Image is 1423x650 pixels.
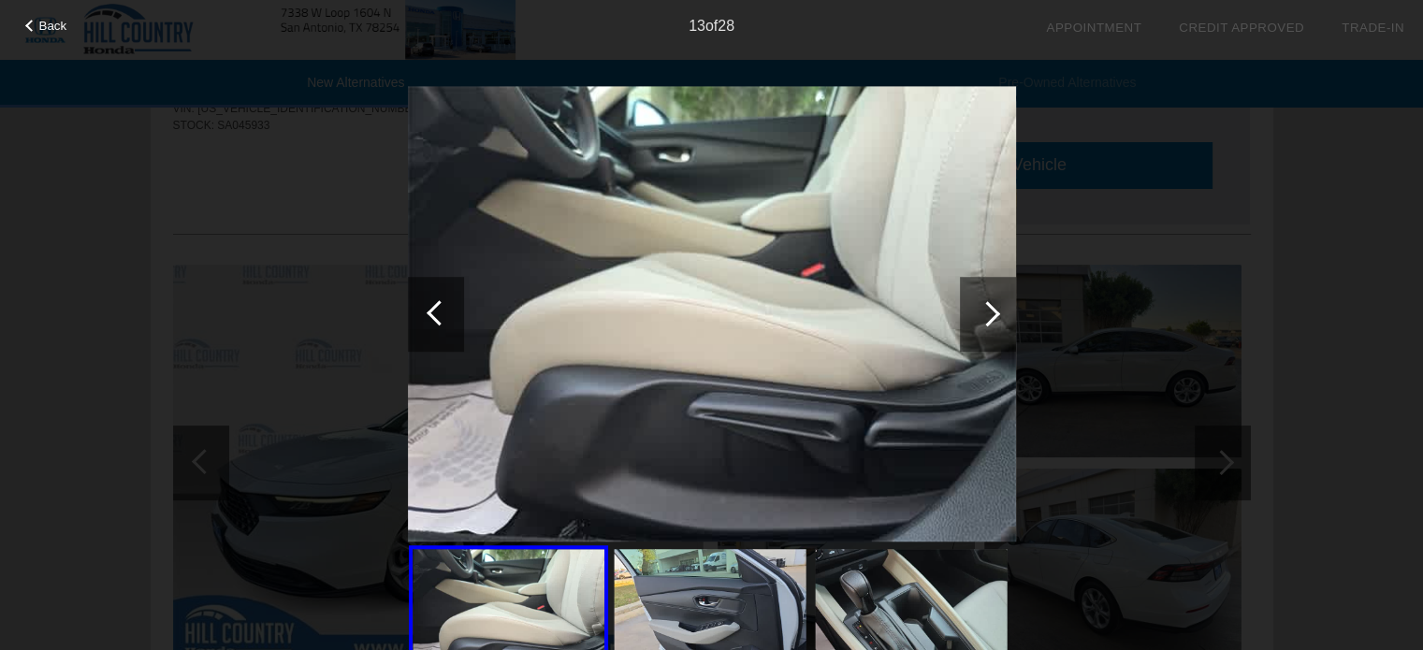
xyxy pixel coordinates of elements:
[1342,21,1404,35] a: Trade-In
[718,18,734,34] span: 28
[39,19,67,33] span: Back
[689,18,705,34] span: 13
[1179,21,1304,35] a: Credit Approved
[1046,21,1141,35] a: Appointment
[408,86,1016,542] img: 41856eda81edb085c4ad6a5ba3693a0ax.jpg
